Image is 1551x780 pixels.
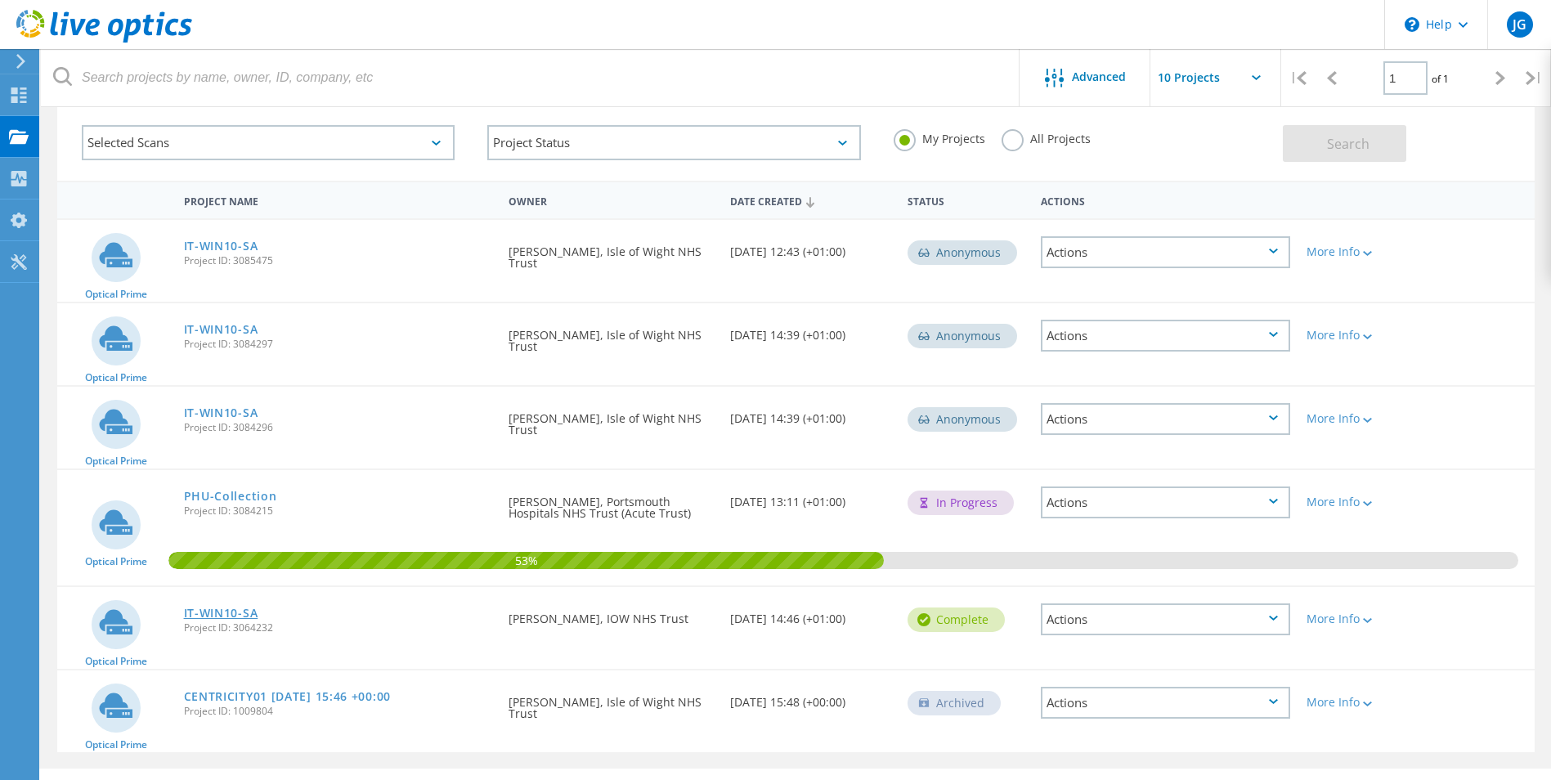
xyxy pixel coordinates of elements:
[1307,329,1409,341] div: More Info
[500,303,722,369] div: [PERSON_NAME], Isle of Wight NHS Trust
[1072,71,1126,83] span: Advanced
[184,240,258,252] a: IT-WIN10-SA
[722,220,899,274] div: [DATE] 12:43 (+01:00)
[722,587,899,641] div: [DATE] 14:46 (+01:00)
[899,185,1033,215] div: Status
[908,407,1017,432] div: Anonymous
[908,324,1017,348] div: Anonymous
[500,670,722,736] div: [PERSON_NAME], Isle of Wight NHS Trust
[1002,129,1091,145] label: All Projects
[1041,603,1290,635] div: Actions
[85,289,147,299] span: Optical Prime
[85,373,147,383] span: Optical Prime
[82,125,455,160] div: Selected Scans
[184,339,493,349] span: Project ID: 3084297
[1307,246,1409,258] div: More Info
[1405,17,1419,32] svg: \n
[184,423,493,433] span: Project ID: 3084296
[184,491,277,502] a: PHU-Collection
[85,557,147,567] span: Optical Prime
[908,607,1005,632] div: Complete
[908,240,1017,265] div: Anonymous
[908,691,1001,715] div: Archived
[184,324,258,335] a: IT-WIN10-SA
[1041,687,1290,719] div: Actions
[176,185,501,215] div: Project Name
[85,657,147,666] span: Optical Prime
[184,691,391,702] a: CENTRICITY01 [DATE] 15:46 +00:00
[1283,125,1406,162] button: Search
[1041,403,1290,435] div: Actions
[184,607,258,619] a: IT-WIN10-SA
[1041,236,1290,268] div: Actions
[1041,486,1290,518] div: Actions
[500,587,722,641] div: [PERSON_NAME], IOW NHS Trust
[41,49,1020,106] input: Search projects by name, owner, ID, company, etc
[16,34,192,46] a: Live Optics Dashboard
[1307,697,1409,708] div: More Info
[1517,49,1551,107] div: |
[85,456,147,466] span: Optical Prime
[1041,320,1290,352] div: Actions
[1307,613,1409,625] div: More Info
[184,706,493,716] span: Project ID: 1009804
[500,470,722,536] div: [PERSON_NAME], Portsmouth Hospitals NHS Trust (Acute Trust)
[1307,496,1409,508] div: More Info
[184,407,258,419] a: IT-WIN10-SA
[1432,72,1449,86] span: of 1
[1033,185,1298,215] div: Actions
[1513,18,1526,31] span: JG
[184,623,493,633] span: Project ID: 3064232
[500,185,722,215] div: Owner
[168,552,884,567] span: 53%
[894,129,985,145] label: My Projects
[722,670,899,724] div: [DATE] 15:48 (+00:00)
[1307,413,1409,424] div: More Info
[1281,49,1315,107] div: |
[487,125,860,160] div: Project Status
[500,387,722,452] div: [PERSON_NAME], Isle of Wight NHS Trust
[908,491,1014,515] div: In Progress
[722,303,899,357] div: [DATE] 14:39 (+01:00)
[1327,135,1369,153] span: Search
[722,387,899,441] div: [DATE] 14:39 (+01:00)
[85,740,147,750] span: Optical Prime
[500,220,722,285] div: [PERSON_NAME], Isle of Wight NHS Trust
[722,470,899,524] div: [DATE] 13:11 (+01:00)
[184,506,493,516] span: Project ID: 3084215
[722,185,899,216] div: Date Created
[184,256,493,266] span: Project ID: 3085475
